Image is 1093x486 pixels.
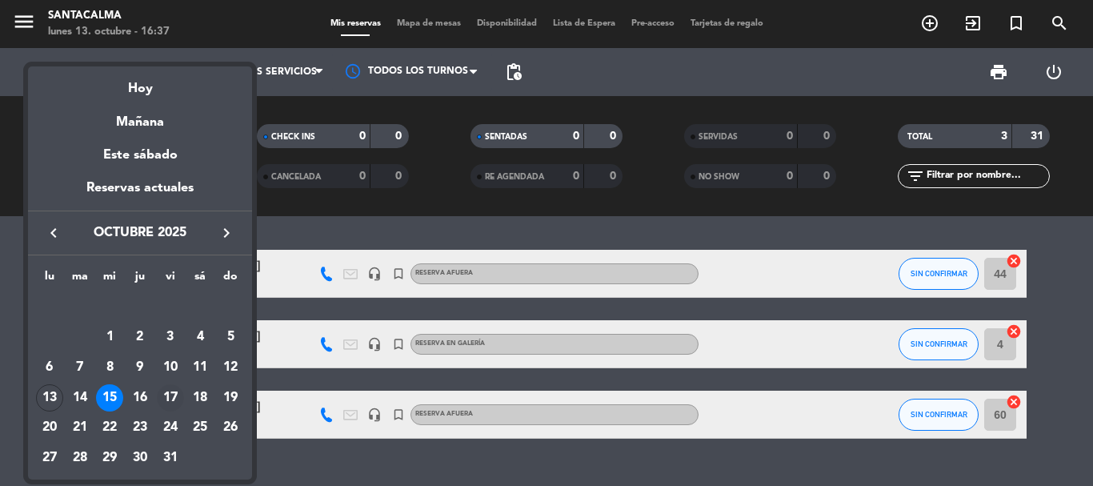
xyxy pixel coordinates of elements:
[125,323,155,353] td: 2 de octubre de 2025
[94,352,125,383] td: 8 de octubre de 2025
[155,383,186,413] td: 17 de octubre de 2025
[44,223,63,243] i: keyboard_arrow_left
[34,352,65,383] td: 6 de octubre de 2025
[96,354,123,381] div: 8
[155,267,186,292] th: viernes
[36,384,63,412] div: 13
[186,323,216,353] td: 4 de octubre de 2025
[66,444,94,472] div: 28
[186,415,214,442] div: 25
[125,413,155,444] td: 23 de octubre de 2025
[65,413,95,444] td: 21 de octubre de 2025
[157,384,184,412] div: 17
[212,223,241,243] button: keyboard_arrow_right
[215,323,246,353] td: 5 de octubre de 2025
[36,444,63,472] div: 27
[96,384,123,412] div: 15
[66,354,94,381] div: 7
[217,384,244,412] div: 19
[217,415,244,442] div: 26
[94,323,125,353] td: 1 de octubre de 2025
[66,384,94,412] div: 14
[36,415,63,442] div: 20
[126,354,154,381] div: 9
[36,354,63,381] div: 6
[65,383,95,413] td: 14 de octubre de 2025
[34,443,65,473] td: 27 de octubre de 2025
[94,413,125,444] td: 22 de octubre de 2025
[125,383,155,413] td: 16 de octubre de 2025
[186,383,216,413] td: 18 de octubre de 2025
[125,267,155,292] th: jueves
[94,383,125,413] td: 15 de octubre de 2025
[186,352,216,383] td: 11 de octubre de 2025
[155,413,186,444] td: 24 de octubre de 2025
[215,267,246,292] th: domingo
[28,100,252,133] div: Mañana
[126,444,154,472] div: 30
[186,354,214,381] div: 11
[34,292,246,323] td: OCT.
[186,267,216,292] th: sábado
[96,323,123,351] div: 1
[65,267,95,292] th: martes
[217,354,244,381] div: 12
[155,352,186,383] td: 10 de octubre de 2025
[215,352,246,383] td: 12 de octubre de 2025
[157,415,184,442] div: 24
[126,415,154,442] div: 23
[217,323,244,351] div: 5
[65,443,95,473] td: 28 de octubre de 2025
[157,323,184,351] div: 3
[94,267,125,292] th: miércoles
[215,383,246,413] td: 19 de octubre de 2025
[66,415,94,442] div: 21
[65,352,95,383] td: 7 de octubre de 2025
[157,444,184,472] div: 31
[186,413,216,444] td: 25 de octubre de 2025
[96,444,123,472] div: 29
[34,413,65,444] td: 20 de octubre de 2025
[125,352,155,383] td: 9 de octubre de 2025
[28,178,252,211] div: Reservas actuales
[157,354,184,381] div: 10
[155,323,186,353] td: 3 de octubre de 2025
[34,267,65,292] th: lunes
[217,223,236,243] i: keyboard_arrow_right
[125,443,155,473] td: 30 de octubre de 2025
[96,415,123,442] div: 22
[34,383,65,413] td: 13 de octubre de 2025
[94,443,125,473] td: 29 de octubre de 2025
[186,384,214,412] div: 18
[215,413,246,444] td: 26 de octubre de 2025
[28,66,252,99] div: Hoy
[186,323,214,351] div: 4
[28,133,252,178] div: Este sábado
[155,443,186,473] td: 31 de octubre de 2025
[126,323,154,351] div: 2
[126,384,154,412] div: 16
[39,223,68,243] button: keyboard_arrow_left
[68,223,212,243] span: octubre 2025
